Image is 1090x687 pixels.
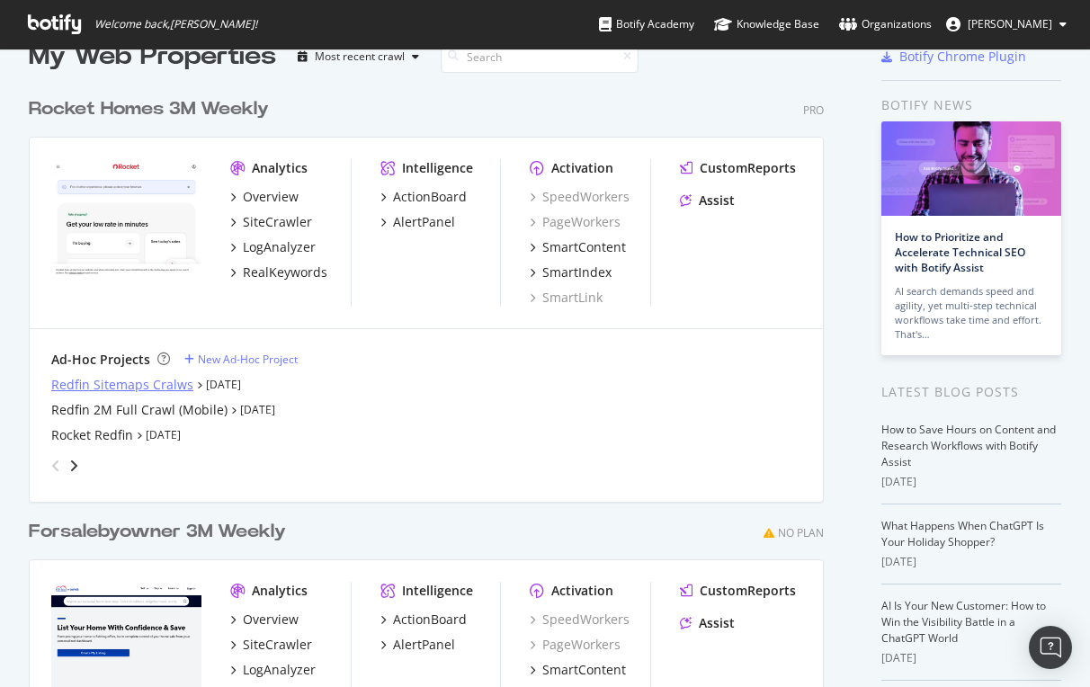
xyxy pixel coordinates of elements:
[402,582,473,600] div: Intelligence
[699,192,735,210] div: Assist
[243,661,316,679] div: LogAnalyzer
[881,48,1026,66] a: Botify Chrome Plugin
[881,95,1061,115] div: Botify news
[441,41,639,73] input: Search
[380,611,467,629] a: ActionBoard
[680,192,735,210] a: Assist
[315,51,405,62] div: Most recent crawl
[530,263,612,281] a: SmartIndex
[530,188,630,206] a: SpeedWorkers
[680,614,735,632] a: Assist
[206,377,241,392] a: [DATE]
[881,422,1056,469] a: How to Save Hours on Content and Research Workflows with Botify Assist
[542,263,612,281] div: SmartIndex
[230,611,299,629] a: Overview
[542,661,626,679] div: SmartContent
[932,10,1081,39] button: [PERSON_NAME]
[530,636,621,654] a: PageWorkers
[899,48,1026,66] div: Botify Chrome Plugin
[67,457,80,475] div: angle-right
[680,159,796,177] a: CustomReports
[230,188,299,206] a: Overview
[402,159,473,177] div: Intelligence
[94,17,257,31] span: Welcome back, [PERSON_NAME] !
[51,426,133,444] a: Rocket Redfin
[51,376,193,394] a: Redfin Sitemaps Cralws
[881,382,1061,402] div: Latest Blog Posts
[881,650,1061,666] div: [DATE]
[530,289,603,307] a: SmartLink
[530,611,630,629] a: SpeedWorkers
[380,636,455,654] a: AlertPanel
[895,284,1048,342] div: AI search demands speed and agility, yet multi-step technical workflows take time and effort. Tha...
[393,636,455,654] div: AlertPanel
[243,636,312,654] div: SiteCrawler
[803,103,824,118] div: Pro
[29,519,286,545] div: Forsalebyowner 3M Weekly
[243,238,316,256] div: LogAnalyzer
[393,188,467,206] div: ActionBoard
[51,159,201,279] img: www.rocket.com
[230,263,327,281] a: RealKeywords
[230,238,316,256] a: LogAnalyzer
[230,661,316,679] a: LogAnalyzer
[146,427,181,442] a: [DATE]
[198,352,298,367] div: New Ad-Hoc Project
[29,519,293,545] a: Forsalebyowner 3M Weekly
[252,159,308,177] div: Analytics
[44,451,67,480] div: angle-left
[530,213,621,231] a: PageWorkers
[881,598,1046,646] a: AI Is Your New Customer: How to Win the Visibility Battle in a ChatGPT World
[380,213,455,231] a: AlertPanel
[881,554,1061,570] div: [DATE]
[895,229,1025,275] a: How to Prioritize and Accelerate Technical SEO with Botify Assist
[700,582,796,600] div: CustomReports
[881,474,1061,490] div: [DATE]
[530,661,626,679] a: SmartContent
[680,582,796,600] a: CustomReports
[881,121,1061,216] img: How to Prioritize and Accelerate Technical SEO with Botify Assist
[29,96,269,122] div: Rocket Homes 3M Weekly
[393,213,455,231] div: AlertPanel
[393,611,467,629] div: ActionBoard
[252,582,308,600] div: Analytics
[380,188,467,206] a: ActionBoard
[29,96,276,122] a: Rocket Homes 3M Weekly
[551,582,613,600] div: Activation
[51,401,228,419] a: Redfin 2M Full Crawl (Mobile)
[51,351,150,369] div: Ad-Hoc Projects
[599,15,694,33] div: Botify Academy
[699,614,735,632] div: Assist
[243,263,327,281] div: RealKeywords
[839,15,932,33] div: Organizations
[1029,626,1072,669] div: Open Intercom Messenger
[530,238,626,256] a: SmartContent
[184,352,298,367] a: New Ad-Hoc Project
[240,402,275,417] a: [DATE]
[881,518,1044,549] a: What Happens When ChatGPT Is Your Holiday Shopper?
[290,42,426,71] button: Most recent crawl
[542,238,626,256] div: SmartContent
[968,16,1052,31] span: Norma Moras
[714,15,819,33] div: Knowledge Base
[230,213,312,231] a: SiteCrawler
[243,611,299,629] div: Overview
[243,213,312,231] div: SiteCrawler
[230,636,312,654] a: SiteCrawler
[29,39,276,75] div: My Web Properties
[243,188,299,206] div: Overview
[778,525,824,540] div: No Plan
[551,159,613,177] div: Activation
[700,159,796,177] div: CustomReports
